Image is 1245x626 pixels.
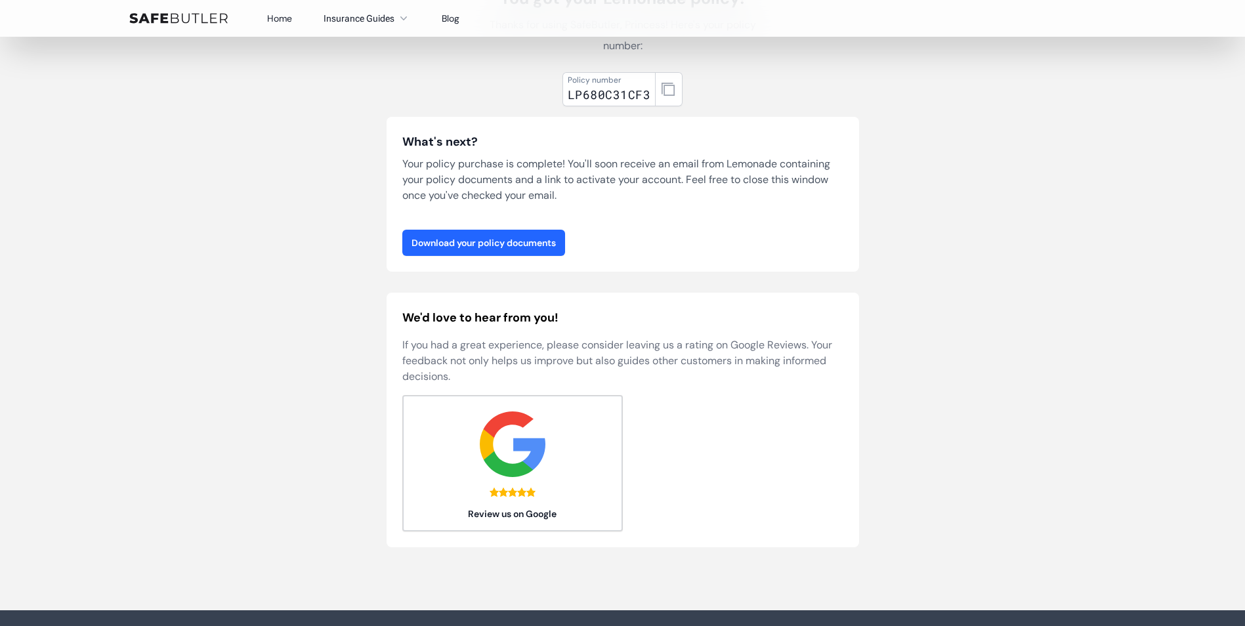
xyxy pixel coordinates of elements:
[402,308,843,327] h2: We'd love to hear from you!
[324,10,410,26] button: Insurance Guides
[480,411,545,477] img: google.svg
[267,12,292,24] a: Home
[568,85,650,104] div: LP680C31CF3
[442,12,459,24] a: Blog
[129,13,228,24] img: SafeButler Text Logo
[403,507,622,520] span: Review us on Google
[402,230,565,256] a: Download your policy documents
[490,488,536,497] div: 5.0
[568,75,650,85] div: Policy number
[402,395,623,532] a: Review us on Google
[402,337,843,385] p: If you had a great experience, please consider leaving us a rating on Google Reviews. Your feedba...
[402,133,843,151] h3: What's next?
[402,156,843,203] p: Your policy purchase is complete! You'll soon receive an email from Lemonade containing your poli...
